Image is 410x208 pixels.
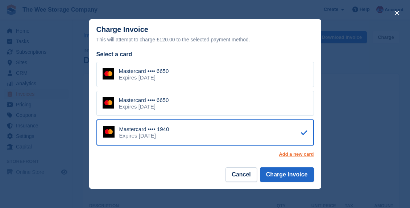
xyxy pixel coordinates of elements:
[96,35,314,44] div: This will attempt to charge £120.00 to the selected payment method.
[119,68,169,74] div: Mastercard •••• 6650
[119,74,169,81] div: Expires [DATE]
[119,126,169,132] div: Mastercard •••• 1940
[391,7,403,19] button: close
[96,50,314,59] div: Select a card
[279,151,314,157] a: Add a new card
[96,25,314,44] div: Charge Invoice
[103,68,114,79] img: Mastercard Logo
[119,132,169,139] div: Expires [DATE]
[225,167,257,182] button: Cancel
[119,103,169,110] div: Expires [DATE]
[103,126,115,138] img: Mastercard Logo
[260,167,314,182] button: Charge Invoice
[103,97,114,109] img: Mastercard Logo
[119,97,169,103] div: Mastercard •••• 6650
